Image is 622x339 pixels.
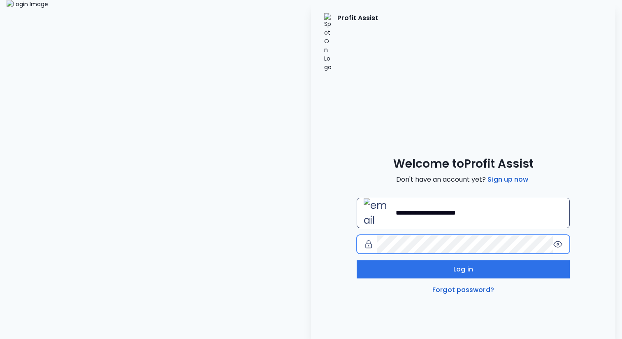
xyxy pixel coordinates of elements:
[453,264,473,274] span: Log in
[337,13,378,72] p: Profit Assist
[486,175,530,185] a: Sign up now
[393,157,534,171] span: Welcome to Profit Assist
[431,285,496,295] a: Forgot password?
[364,198,392,228] img: email
[357,260,570,278] button: Log in
[396,175,530,185] span: Don't have an account yet?
[324,13,332,72] img: SpotOn Logo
